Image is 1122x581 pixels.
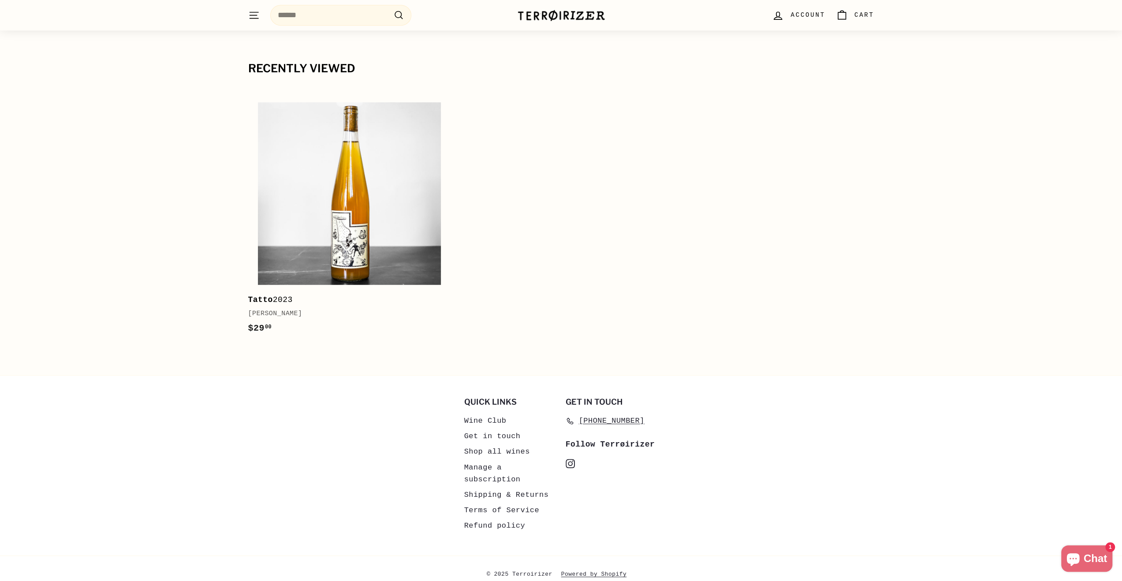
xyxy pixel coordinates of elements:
a: Shop all wines [464,444,530,459]
a: Powered by Shopify [561,569,636,580]
a: Shipping & Returns [464,487,549,503]
b: Tatto [248,295,273,304]
inbox-online-store-chat: Shopify online store chat [1059,545,1115,574]
div: 2023 [248,294,442,306]
span: $29 [248,323,272,333]
a: [PHONE_NUMBER] [566,413,645,428]
span: Account [790,10,825,20]
a: Tatto2023[PERSON_NAME] [248,92,451,344]
span: Cart [854,10,874,20]
a: Manage a subscription [464,460,557,487]
a: Refund policy [464,518,525,533]
a: Terms of Service [464,503,539,518]
div: [PERSON_NAME] [248,309,442,319]
span: © 2025 Terroirizer [487,569,561,580]
sup: 00 [265,324,272,330]
a: Account [767,2,830,28]
div: Follow Terrøirizer [566,438,658,451]
h2: Quick links [464,398,557,406]
div: Recently viewed [248,63,874,75]
span: [PHONE_NUMBER] [579,415,645,427]
h2: Get in touch [566,398,658,406]
a: Get in touch [464,428,521,444]
a: Cart [831,2,880,28]
a: Wine Club [464,413,507,428]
